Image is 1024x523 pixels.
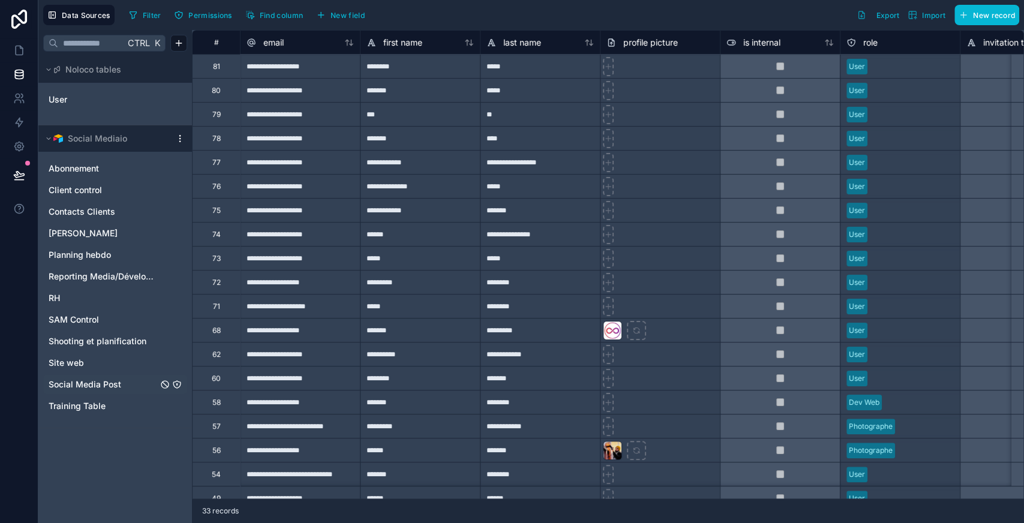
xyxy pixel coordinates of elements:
button: Airtable LogoSocial Mediaio [43,130,170,147]
div: 78 [212,134,221,143]
div: User [849,253,865,264]
button: Import [903,5,950,25]
span: Shooting et planification [49,335,146,347]
div: User [849,493,865,504]
span: SAM Control [49,314,99,326]
div: User [849,325,865,336]
a: Shooting et planification [49,335,158,347]
div: User [849,373,865,384]
span: Export [876,11,899,20]
div: 56 [212,446,221,455]
button: New field [312,6,369,24]
a: New record [950,5,1019,25]
span: Client control [49,184,102,196]
a: SAM Control [49,314,158,326]
span: Training Table [49,400,106,412]
span: K [153,39,161,47]
span: first name [383,37,422,49]
span: RH [49,292,60,304]
div: 71 [213,302,220,311]
div: User [849,109,865,120]
div: # [202,38,231,47]
img: Airtable Logo [53,134,63,143]
button: Filter [124,6,166,24]
div: 72 [212,278,221,287]
a: Reporting Media/Développeur [49,270,158,282]
div: 80 [212,86,221,95]
span: [PERSON_NAME] [49,227,118,239]
span: User [49,94,67,106]
div: Photographe [849,445,893,456]
div: Dev Web [849,397,879,408]
div: 73 [212,254,221,263]
div: User [849,85,865,96]
span: role [863,37,878,49]
span: Data Sources [62,11,110,20]
span: Planning hebdo [49,249,111,261]
div: Client control [43,181,187,200]
div: 49 [212,494,221,503]
div: Shooting et planification [43,332,187,351]
span: New record [973,11,1015,20]
span: 33 records [202,506,239,516]
div: User [849,133,865,144]
div: Reporting Media/Développeur [43,267,187,286]
div: SAM Control [43,310,187,329]
a: Contacts Clients [49,206,158,218]
div: User [43,90,187,109]
a: Permissions [170,6,241,24]
span: Ctrl [127,35,151,50]
div: Photographe [849,421,893,432]
span: Import [922,11,945,20]
div: Social Media Post [43,375,187,394]
button: Noloco tables [43,61,180,78]
div: 60 [212,374,221,383]
a: Training Table [49,400,158,412]
div: 81 [213,62,220,71]
span: email [263,37,284,49]
span: Contacts Clients [49,206,115,218]
button: Data Sources [43,5,115,25]
div: 58 [212,398,221,407]
span: last name [503,37,541,49]
div: Eval Hebdo Sam [43,224,187,243]
div: User [849,157,865,168]
div: 62 [212,350,221,359]
span: profile picture [623,37,678,49]
a: Site web [49,357,158,369]
span: Filter [143,11,161,20]
div: 76 [212,182,221,191]
div: User [849,349,865,360]
span: Social Media Post [49,378,121,390]
span: Find column [260,11,303,20]
div: Site web [43,353,187,372]
a: Social Media Post [49,378,158,390]
div: User [849,469,865,480]
a: RH [49,292,158,304]
button: Find column [241,6,307,24]
div: Planning hebdo [43,245,187,264]
div: 57 [212,422,221,431]
a: Planning hebdo [49,249,158,261]
a: Abonnement [49,163,158,175]
div: 77 [212,158,221,167]
a: [PERSON_NAME] [49,227,158,239]
div: User [849,301,865,312]
div: 75 [212,206,221,215]
div: 79 [212,110,221,119]
span: is internal [743,37,780,49]
span: Permissions [188,11,232,20]
div: 74 [212,230,221,239]
div: User [849,205,865,216]
span: Site web [49,357,84,369]
div: User [849,277,865,288]
div: Abonnement [43,159,187,178]
button: Export [852,5,903,25]
div: User [849,181,865,192]
a: Client control [49,184,158,196]
div: RH [43,288,187,308]
span: Noloco tables [65,64,121,76]
span: Social Mediaio [68,133,127,145]
button: Permissions [170,6,236,24]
